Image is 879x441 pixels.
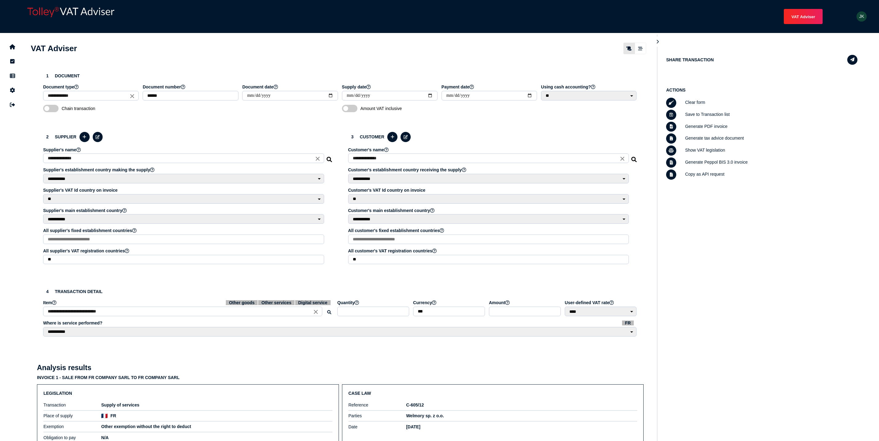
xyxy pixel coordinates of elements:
[666,88,857,92] h1: Actions
[666,98,676,108] button: Clear form data from invoice panel
[684,121,857,133] div: Generate PDF invoice
[684,133,857,145] div: Generate tax advice document
[43,71,52,80] div: 1
[43,413,101,418] label: Place of supply
[43,435,101,440] label: Obligation to pay
[6,69,19,82] button: Data manager
[401,132,411,142] button: Edit selected customer in the database
[25,5,190,28] div: app logo
[406,413,637,418] h5: Welmory sp. z o.o.
[43,391,332,396] h3: Legislation
[784,9,823,24] button: Shows a dropdown of VAT Advisor options
[101,424,332,429] h5: Other exemption without the right to deduct
[43,84,140,89] label: Document type
[93,132,103,142] button: Edit selected supplier in the database
[348,413,406,418] label: Parties
[348,188,630,193] label: Customer's VAT Id country on invoice
[442,84,538,89] label: Payment date
[684,169,857,181] div: Copy as API request
[6,55,19,68] button: Tasks
[847,55,857,65] button: Share transaction
[653,37,663,47] button: Hide
[324,307,334,317] button: Search for an item by HS code or use natural language description
[337,300,410,305] label: Quantity
[666,169,676,180] button: Copy data as API request body to clipboard
[312,308,319,315] i: Close
[295,300,331,305] span: Digital service
[387,132,397,142] button: Add a new customer to the database
[348,147,630,152] label: Customer's name
[489,300,562,305] label: Amount
[193,9,823,24] menu: navigate products
[101,402,332,407] h5: Supply of services
[43,424,101,429] label: Exemption
[348,248,630,253] label: All customer's VAT registration countries
[37,281,644,347] section: Define the item, and answer additional questions
[348,228,630,233] label: All customer's fixed establishment countries
[43,287,637,296] h3: Transaction detail
[43,133,52,141] div: 2
[348,167,630,172] label: Customer's establishment country receiving the supply
[242,84,339,89] label: Document date
[143,84,239,89] label: Document number
[622,321,634,325] span: FR
[43,71,637,80] h3: Document
[631,155,637,160] i: Search for a dummy customer
[327,155,333,160] i: Search for a dummy seller
[226,300,258,305] span: Other goods
[43,321,637,325] label: Where is service performed?
[348,424,406,429] label: Date
[541,84,637,89] label: Using cash accounting?
[619,155,626,162] i: Close
[101,414,108,418] img: fr.png
[360,106,425,111] span: Amount VAT inclusive
[348,402,406,407] label: Reference
[43,287,52,296] div: 4
[342,84,438,89] label: Supply date
[348,133,357,141] div: 3
[101,435,332,440] h5: N/A
[684,145,857,157] div: Show VAT legislation
[6,98,19,111] button: Sign out
[666,133,676,144] button: Generate tax advice document
[6,40,19,53] button: Home
[314,155,321,162] i: Close
[406,402,637,407] h5: C‑605/12
[666,122,676,132] button: Generate pdf
[43,84,140,105] app-field: Select a document type
[666,145,676,156] button: Show VAT legislation
[413,300,486,305] label: Currency
[43,402,101,407] label: Transaction
[666,57,714,62] h1: Share transaction
[31,44,77,53] h1: VAT Adviser
[37,125,339,275] section: Define the seller
[43,188,325,193] label: Supplier's VAT Id country on invoice
[565,300,637,305] label: User-defined VAT rate
[624,43,635,54] mat-button-toggle: Classic scrolling page view
[348,131,638,143] h3: Customer
[258,300,294,305] span: Other services
[348,208,630,213] label: Customer's main establishment country
[43,131,333,143] h3: Supplier
[406,424,637,429] h5: [DATE]
[62,106,126,111] span: Chain transaction
[37,364,91,372] h2: Analysis results
[43,300,334,305] label: Item
[43,167,325,172] label: Supplier's establishment country making the supply
[43,248,325,253] label: All supplier's VAT registration countries
[43,228,325,233] label: All supplier's fixed establishment countries
[111,413,116,418] h5: FR
[6,84,19,97] button: Manage settings
[348,391,637,396] h3: Case law
[129,92,136,99] i: Close
[635,43,646,54] mat-button-toggle: Stepper view
[79,132,90,142] button: Add a new supplier to the database
[666,110,676,120] button: Save transaction
[37,375,339,380] h3: Invoice 1 - sale from FR Company SARL to FR Company SARL
[684,97,857,109] div: Clear form
[43,147,325,152] label: Supplier's name
[43,208,325,213] label: Supplier's main establishment country
[684,109,857,121] div: Save to Transaction list
[684,157,857,169] div: Generate Peppol BIS 3.0 invoice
